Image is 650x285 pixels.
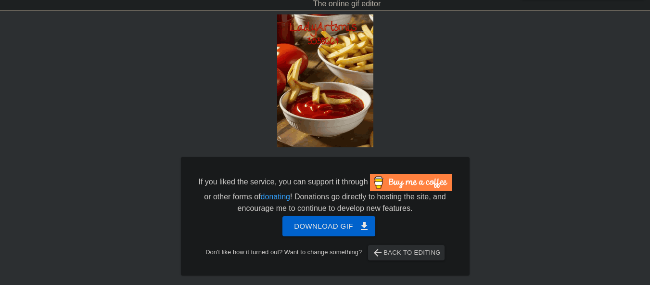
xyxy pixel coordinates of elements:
span: Download gif [294,220,364,233]
div: Don't like how it turned out? Want to change something? [196,245,455,260]
img: eqB07Fxe.gif [277,14,373,147]
button: Download gif [282,216,375,236]
img: Buy Me A Coffee [370,174,452,191]
div: If you liked the service, you can support it through or other forms of ! Donations go directly to... [198,174,453,214]
a: donating [261,193,290,201]
span: get_app [358,220,370,232]
a: Download gif [275,221,375,230]
span: Back to Editing [372,247,441,259]
span: arrow_back [372,247,383,259]
button: Back to Editing [368,245,445,260]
